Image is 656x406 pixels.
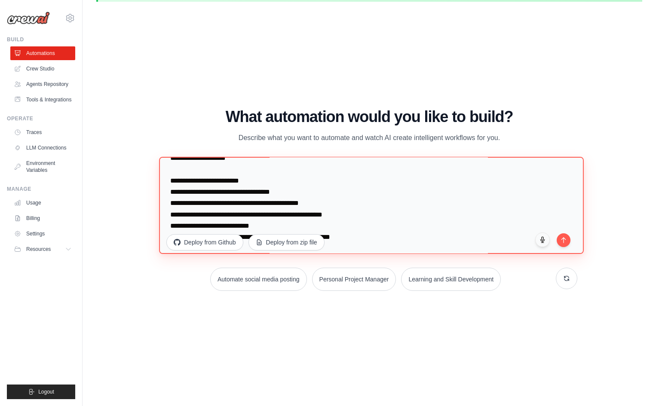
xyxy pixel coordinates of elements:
[10,77,75,91] a: Agents Repository
[10,227,75,241] a: Settings
[613,365,656,406] iframe: Chat Widget
[210,268,307,291] button: Automate social media posting
[7,36,75,43] div: Build
[10,93,75,107] a: Tools & Integrations
[10,46,75,60] a: Automations
[7,115,75,122] div: Operate
[10,211,75,225] a: Billing
[7,186,75,192] div: Manage
[312,268,396,291] button: Personal Project Manager
[7,385,75,399] button: Logout
[166,234,243,250] button: Deploy from Github
[10,141,75,155] a: LLM Connections
[401,268,501,291] button: Learning and Skill Development
[161,108,577,125] h1: What automation would you like to build?
[10,156,75,177] a: Environment Variables
[38,388,54,395] span: Logout
[7,12,50,24] img: Logo
[10,125,75,139] a: Traces
[225,132,514,143] p: Describe what you want to automate and watch AI create intelligent workflows for you.
[10,62,75,76] a: Crew Studio
[10,196,75,210] a: Usage
[26,246,51,253] span: Resources
[10,242,75,256] button: Resources
[248,234,325,250] button: Deploy from zip file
